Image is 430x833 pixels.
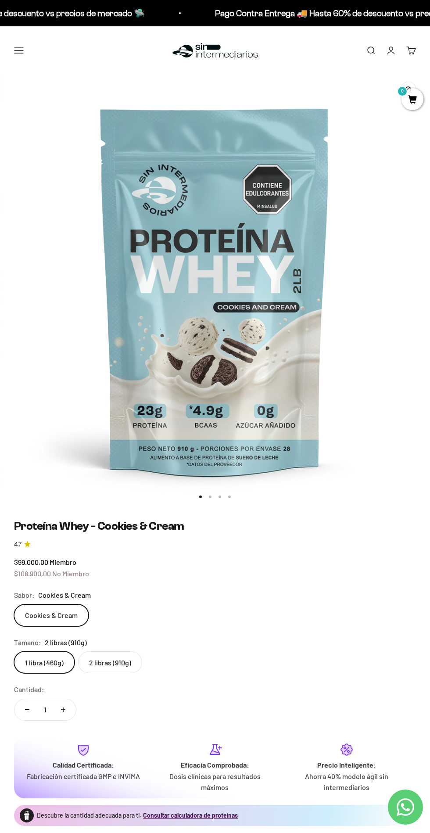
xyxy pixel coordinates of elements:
[45,637,87,648] span: 2 libras (910g)
[397,86,408,97] mark: 0
[50,699,76,720] button: Aumentar cantidad
[20,808,34,822] img: Proteína
[53,761,114,769] strong: Calidad Certificada:
[317,761,376,769] strong: Precio Inteligente:
[14,558,48,566] span: $99.000,00
[52,569,89,578] span: No Miembro
[25,771,142,782] p: Fabricación certificada GMP e INVIMA
[14,699,40,720] button: Reducir cantidad
[14,519,416,533] h1: Proteína Whey - Cookies & Cream
[14,540,416,549] a: 4.74.7 de 5.0 estrellas
[288,771,405,793] p: Ahorra 40% modelo ágil sin intermediarios
[401,95,423,105] a: 0
[14,540,21,549] span: 4.7
[181,761,249,769] strong: Eficacia Comprobada:
[143,131,181,146] span: Enviar
[14,637,41,648] legend: Tamaño:
[143,811,238,820] button: Consultar calculadora de proteínas
[11,68,182,83] div: Más detalles sobre la fecha exacta de entrega.
[11,103,182,126] div: La confirmación de la pureza de los ingredientes.
[38,589,91,601] span: Cookies & Cream
[14,684,44,695] label: Cantidad:
[14,589,35,601] legend: Sabor:
[143,131,182,146] button: Enviar
[156,771,274,793] p: Dosis clínicas para resultados máximos
[50,558,76,566] span: Miembro
[11,14,182,34] p: ¿Qué te daría la seguridad final para añadir este producto a tu carrito?
[14,569,51,578] span: $108.900,00
[11,42,182,65] div: Un aval de expertos o estudios clínicos en la página.
[11,85,182,101] div: Un mensaje de garantía de satisfacción visible.
[37,811,142,819] span: Descubre la cantidad adecuada para ti.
